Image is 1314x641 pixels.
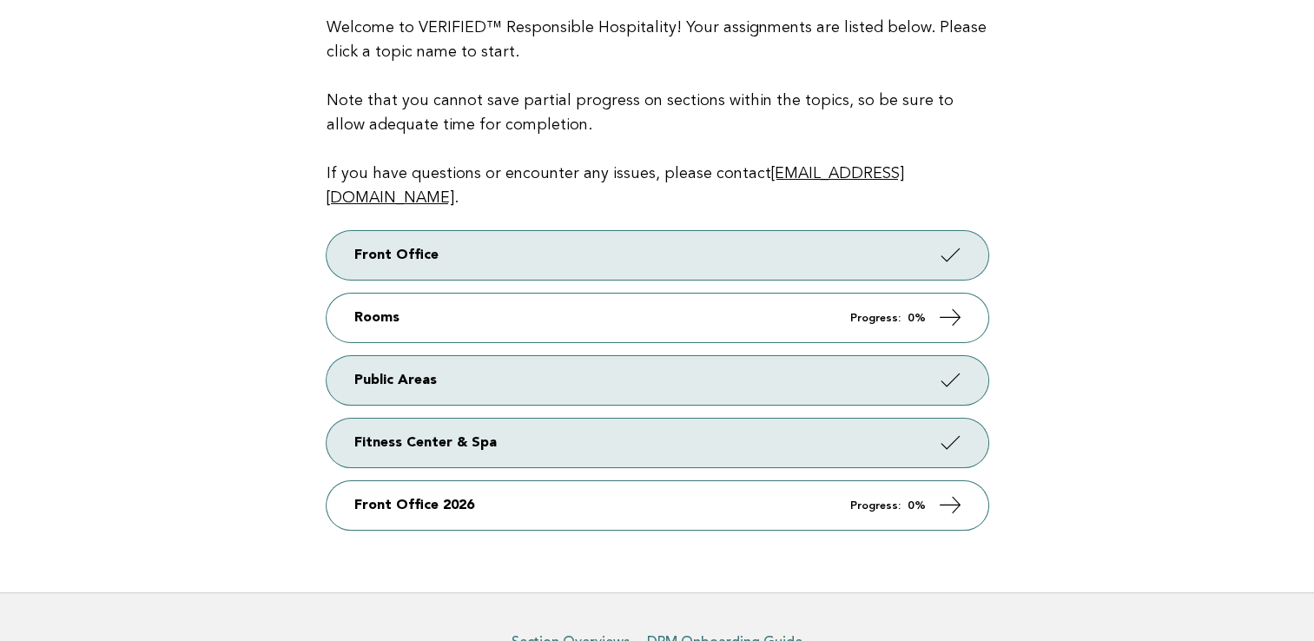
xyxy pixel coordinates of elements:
em: Progress: [850,313,901,324]
strong: 0% [908,500,926,512]
em: Progress: [850,500,901,512]
a: Fitness Center & Spa [327,419,988,467]
p: Welcome to VERIFIED™ Responsible Hospitality! Your assignments are listed below. Please click a t... [327,16,988,210]
a: Rooms Progress: 0% [327,294,988,342]
strong: 0% [908,313,926,324]
a: Public Areas [327,356,988,405]
a: Front Office 2026 Progress: 0% [327,481,988,530]
a: Front Office [327,231,988,280]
